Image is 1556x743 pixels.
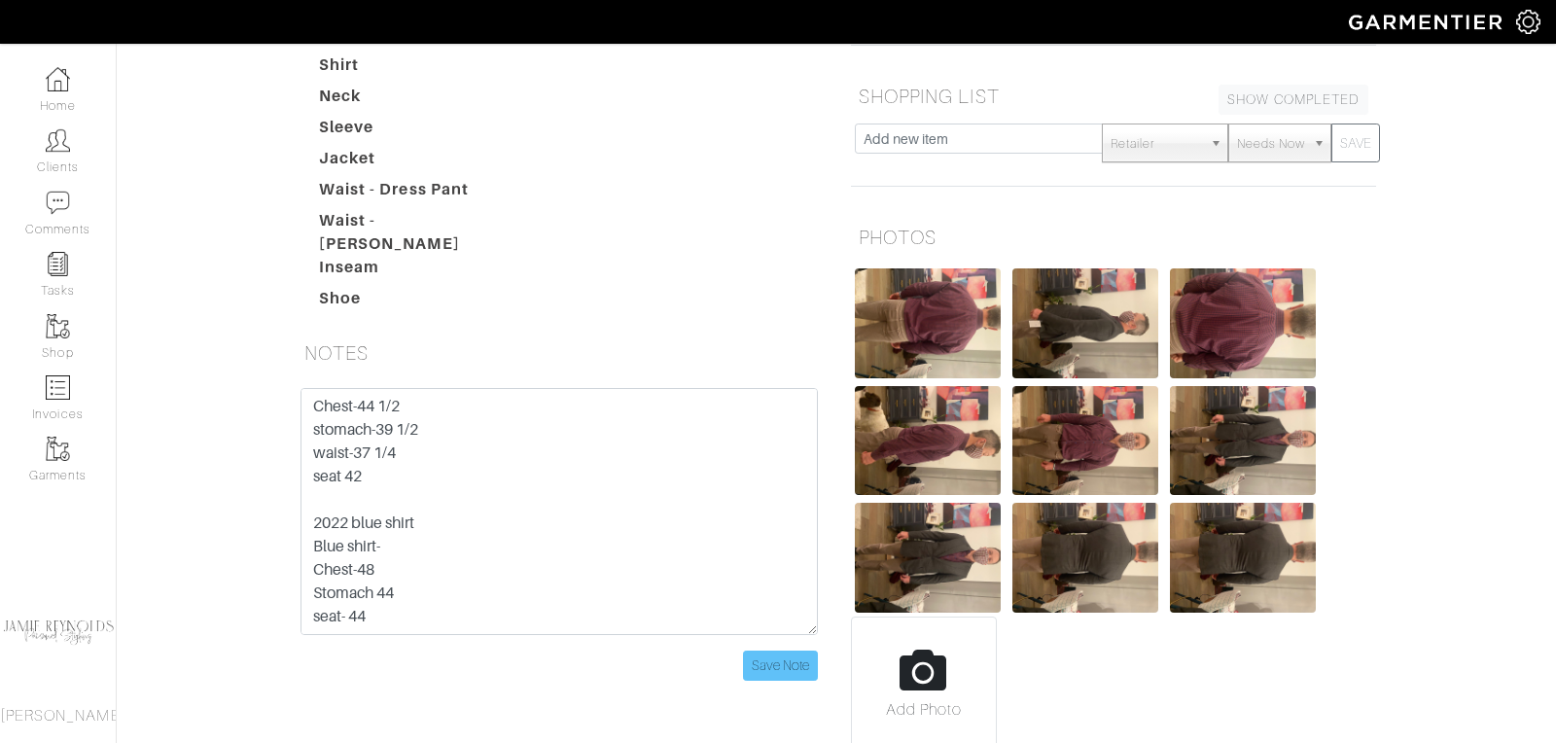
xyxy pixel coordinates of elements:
[743,651,818,681] input: Save Note
[46,437,70,461] img: garments-icon-b7da505a4dc4fd61783c78ac3ca0ef83fa9d6f193b1c9dc38574b1d14d53ca28.png
[304,116,526,147] dt: Sleeve
[1111,124,1202,163] span: Retailer
[301,388,818,635] textarea: 4 suits- need 8 bigger buttons and 24 little buttons Bagpiper so wants some cool pocket squares o...
[855,503,1001,613] img: DqsFjdcfBsBZfXcU4oHwktcr
[1170,503,1316,613] img: 8nECfGVWNqAS9aQdYAVXMyve
[304,147,526,178] dt: Jacket
[46,67,70,91] img: dashboard-icon-dbcd8f5a0b271acd01030246c82b418ddd0df26cd7fceb0bd07c9910d44c42f6.png
[851,218,1376,257] h5: PHOTOS
[855,124,1103,154] input: Add new item
[304,53,526,85] dt: Shirt
[304,178,526,209] dt: Waist - Dress Pant
[304,287,526,318] dt: Shoe
[1012,386,1158,496] img: 9orL8qQjd9qeQsuEEAHNA7XH
[1012,503,1158,613] img: YdiaigMG9GyWwrQjH7MHBrEa
[851,77,1376,116] h5: SHOPPING LIST
[1237,124,1305,163] span: Needs Now
[1170,268,1316,378] img: 2YBYeDkvrm2aLJJGeyRCfUZd
[855,386,1001,496] img: cKydREfUa2oFek2gRj7uqdVF
[46,128,70,153] img: clients-icon-6bae9207a08558b7cb47a8932f037763ab4055f8c8b6bfacd5dc20c3e0201464.png
[46,252,70,276] img: reminder-icon-8004d30b9f0a5d33ae49ab947aed9ed385cf756f9e5892f1edd6e32f2345188e.png
[1331,124,1380,162] button: SAVE
[1012,268,1158,378] img: HCJ6YNUpA4j9ovi2UFsgSffq
[46,375,70,400] img: orders-icon-0abe47150d42831381b5fb84f609e132dff9fe21cb692f30cb5eec754e2cba89.png
[304,256,526,287] dt: Inseam
[46,191,70,215] img: comment-icon-a0a6a9ef722e966f86d9cbdc48e553b5cf19dbc54f86b18d962a5391bc8f6eb6.png
[1516,10,1540,34] img: gear-icon-white-bd11855cb880d31180b6d7d6211b90ccbf57a29d726f0c71d8c61bd08dd39cc2.png
[1339,5,1516,39] img: garmentier-logo-header-white-b43fb05a5012e4ada735d5af1a66efaba907eab6374d6393d1fbf88cb4ef424d.png
[304,85,526,116] dt: Neck
[855,268,1001,378] img: 8DQED1cwCvQVWJogtkhuEGGS
[304,209,526,256] dt: Waist - [PERSON_NAME]
[46,314,70,338] img: garments-icon-b7da505a4dc4fd61783c78ac3ca0ef83fa9d6f193b1c9dc38574b1d14d53ca28.png
[1219,85,1368,115] a: SHOW COMPLETED
[297,334,822,372] h5: NOTES
[1170,386,1316,496] img: k4RceinoLghfmseRAhZsh3R5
